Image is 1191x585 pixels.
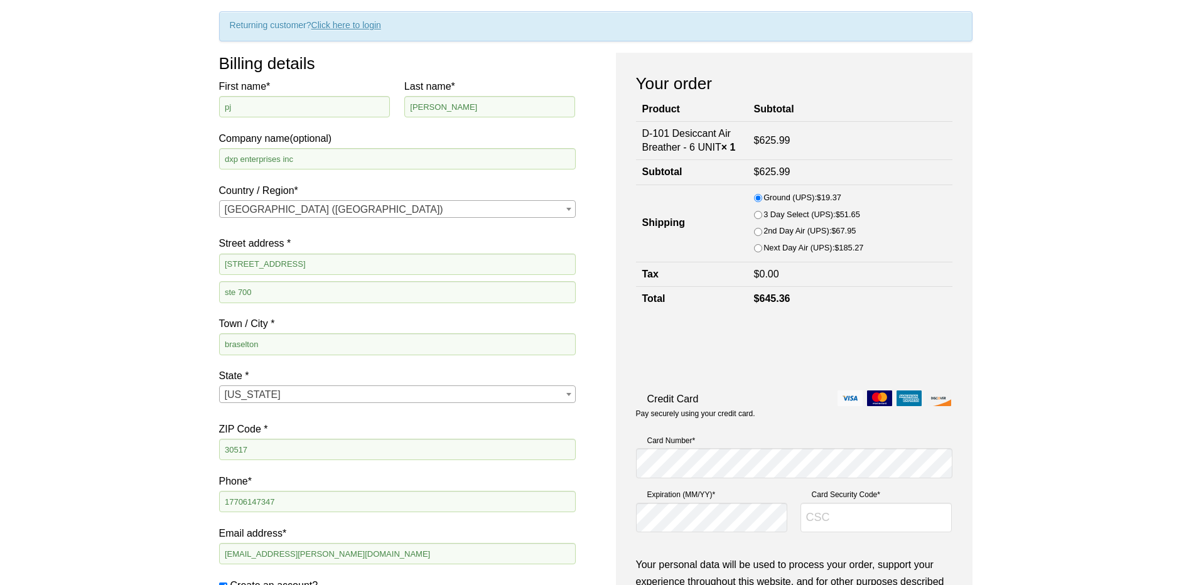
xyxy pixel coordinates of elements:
[636,409,952,419] p: Pay securely using your credit card.
[219,11,973,41] div: Returning customer?
[834,243,839,252] span: $
[754,293,760,304] span: $
[754,135,790,146] bdi: 625.99
[636,262,748,287] th: Tax
[763,241,863,255] label: Next Day Air (UPS):
[834,243,863,252] bdi: 185.27
[636,73,952,94] h3: Your order
[867,390,892,406] img: mastercard
[636,287,748,311] th: Total
[754,166,760,177] span: $
[817,193,821,202] span: $
[636,185,748,262] th: Shipping
[219,78,391,95] label: First name
[831,226,836,235] span: $
[926,390,951,406] img: discover
[220,386,575,404] span: Georgia
[219,367,576,384] label: State
[219,235,576,252] label: Street address
[219,182,576,199] label: Country / Region
[836,210,840,219] span: $
[219,315,576,332] label: Town / City
[754,293,790,304] bdi: 645.36
[748,98,952,121] th: Subtotal
[219,53,576,74] h3: Billing details
[636,429,952,543] fieldset: Payment Info
[219,281,576,303] input: Apartment, suite, unit, etc. (optional)
[817,193,841,202] bdi: 19.37
[721,142,736,153] strong: × 1
[636,390,952,407] label: Credit Card
[831,226,856,235] bdi: 67.95
[800,488,952,501] label: Card Security Code
[311,20,381,30] a: Click here to login
[754,166,790,177] bdi: 625.99
[636,160,748,185] th: Subtotal
[219,473,576,490] label: Phone
[836,210,860,219] bdi: 51.65
[897,390,922,406] img: amex
[289,133,331,144] span: (optional)
[763,191,841,205] label: Ground (UPS):
[754,269,779,279] bdi: 0.00
[754,135,760,146] span: $
[219,421,576,437] label: ZIP Code
[763,224,856,238] label: 2nd Day Air (UPS):
[636,434,952,447] label: Card Number
[763,208,860,222] label: 3 Day Select (UPS):
[636,488,788,501] label: Expiration (MM/YY)
[636,121,748,160] td: D-101 Desiccant Air Breather - 6 UNIT
[754,269,760,279] span: $
[219,254,576,275] input: House number and street name
[636,98,748,121] th: Product
[219,385,576,403] span: State
[219,525,576,542] label: Email address
[800,503,952,533] input: CSC
[838,390,863,406] img: visa
[219,78,576,147] label: Company name
[220,201,575,218] span: United States (US)
[404,78,576,95] label: Last name
[219,200,576,218] span: Country / Region
[636,325,827,373] iframe: reCAPTCHA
